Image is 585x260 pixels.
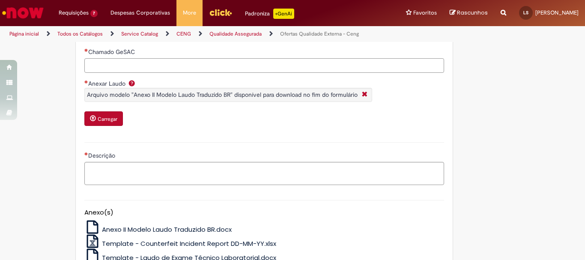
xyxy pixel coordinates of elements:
a: CENG [176,30,191,37]
span: Anexo II Modelo Laudo Traduzido BR.docx [102,225,232,234]
input: Chamado GeSAC [84,58,444,73]
a: Rascunhos [450,9,488,17]
span: Despesas Corporativas [110,9,170,17]
a: Todos os Catálogos [57,30,103,37]
span: 7 [90,10,98,17]
h5: Anexo(s) [84,209,444,216]
span: More [183,9,196,17]
span: Chamado GeSAC [88,48,137,56]
small: Carregar [98,116,117,123]
span: LS [523,10,528,15]
span: Requisições [59,9,89,17]
span: Favoritos [413,9,437,17]
span: Anexar Laudo [88,80,127,87]
ul: Trilhas de página [6,26,384,42]
span: Descrição [88,152,117,159]
a: Ofertas Qualidade Externa - Ceng [280,30,359,37]
img: ServiceNow [1,4,45,21]
span: Necessários [84,152,88,155]
a: Página inicial [9,30,39,37]
span: Rascunhos [457,9,488,17]
p: +GenAi [273,9,294,19]
span: Template - Counterfeit Incident Report DD-MM-YY.xlsx [102,239,276,248]
textarea: Descrição [84,162,444,185]
button: Carregar anexo de Anexar Laudo Required [84,111,123,126]
a: Service Catalog [121,30,158,37]
i: Fechar More information Por question_anexar_laudo [360,90,370,99]
a: Template - Counterfeit Incident Report DD-MM-YY.xlsx [84,239,277,248]
div: Padroniza [245,9,294,19]
span: Ajuda para Anexar Laudo [127,80,137,87]
a: Qualidade Assegurada [209,30,262,37]
span: Necessários [84,48,88,52]
img: click_logo_yellow_360x200.png [209,6,232,19]
span: [PERSON_NAME] [535,9,579,16]
span: Arquivo modelo "Anexo II Modelo Laudo Traduzido BR" disponível para download no fim do formulário [87,91,358,99]
span: Necessários [84,80,88,84]
a: Anexo II Modelo Laudo Traduzido BR.docx [84,225,232,234]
